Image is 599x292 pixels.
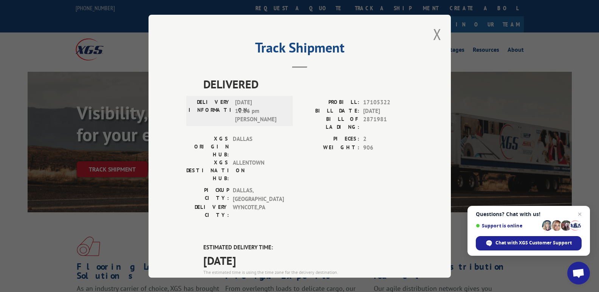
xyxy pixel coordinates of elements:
label: PICKUP CITY: [186,186,229,203]
label: DELIVERY INFORMATION: [189,98,231,124]
div: Open chat [567,262,590,284]
label: XGS DESTINATION HUB: [186,159,229,182]
button: Close modal [433,24,441,44]
div: The estimated time is using the time zone for the delivery destination. [203,269,413,275]
label: XGS ORIGIN HUB: [186,135,229,159]
label: DELIVERY CITY: [186,203,229,219]
label: PROBILL: [300,98,359,107]
span: ALLENTOWN [233,159,284,182]
span: Close chat [575,210,584,219]
label: BILL OF LADING: [300,115,359,131]
span: DALLAS , [GEOGRAPHIC_DATA] [233,186,284,203]
span: 17105322 [363,98,413,107]
span: [DATE] [203,252,413,269]
label: PIECES: [300,135,359,144]
span: Chat with XGS Customer Support [495,239,572,246]
span: DELIVERED [203,76,413,93]
span: 2 [363,135,413,144]
span: [DATE] 12:26 pm [PERSON_NAME] [235,98,286,124]
span: WYNCOTE , PA [233,203,284,219]
span: Questions? Chat with us! [476,211,582,217]
label: WEIGHT: [300,143,359,152]
label: BILL DATE: [300,107,359,115]
span: DALLAS [233,135,284,159]
div: Chat with XGS Customer Support [476,236,582,250]
label: ESTIMATED DELIVERY TIME: [203,243,413,252]
span: 2871981 [363,115,413,131]
h2: Track Shipment [186,42,413,57]
span: 906 [363,143,413,152]
span: Support is online [476,223,539,229]
span: [DATE] [363,107,413,115]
